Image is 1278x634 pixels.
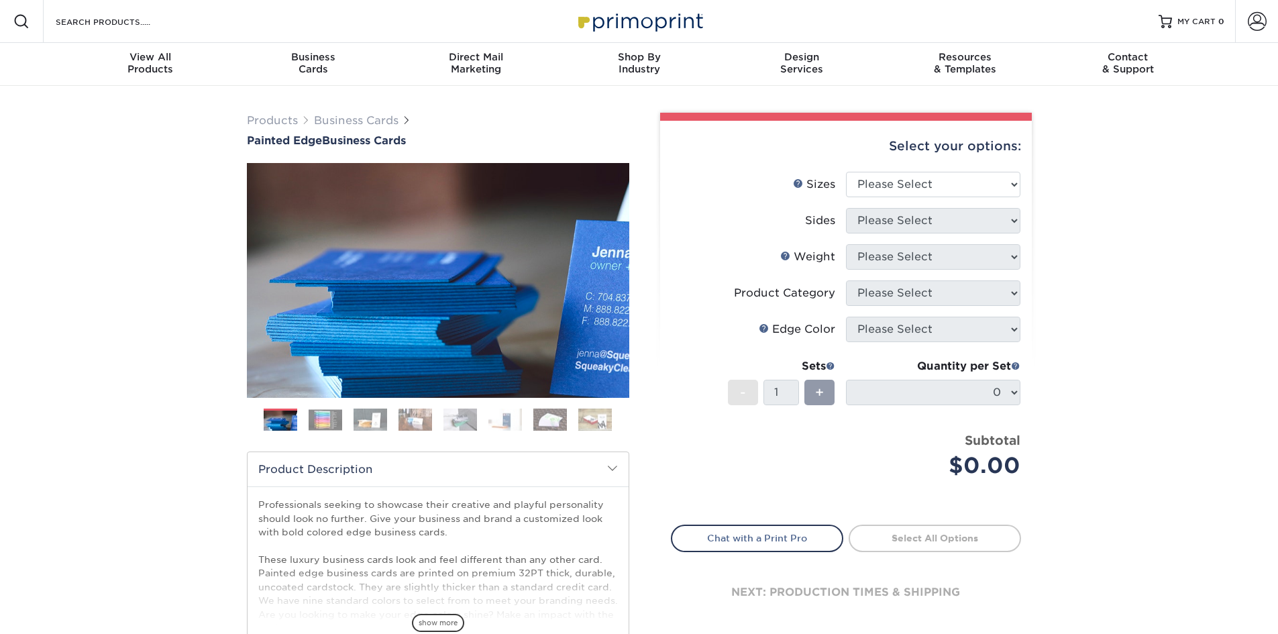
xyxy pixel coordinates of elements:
[884,43,1047,86] a: Resources& Templates
[1047,51,1210,75] div: & Support
[354,408,387,431] img: Business Cards 03
[793,176,835,193] div: Sizes
[1047,43,1210,86] a: Contact& Support
[721,43,884,86] a: DesignServices
[965,433,1020,447] strong: Subtotal
[394,51,557,75] div: Marketing
[884,51,1047,75] div: & Templates
[398,408,432,431] img: Business Cards 04
[54,13,185,30] input: SEARCH PRODUCTS.....
[1177,16,1216,28] span: MY CART
[231,51,394,63] span: Business
[309,409,342,430] img: Business Cards 02
[69,51,232,63] span: View All
[231,51,394,75] div: Cards
[264,404,297,437] img: Business Cards 01
[488,408,522,431] img: Business Cards 06
[533,408,567,431] img: Business Cards 07
[247,89,629,472] img: Painted Edge 01
[314,114,398,127] a: Business Cards
[557,51,721,75] div: Industry
[247,134,322,147] span: Painted Edge
[734,285,835,301] div: Product Category
[721,51,884,63] span: Design
[846,358,1020,374] div: Quantity per Set
[815,382,824,403] span: +
[394,51,557,63] span: Direct Mail
[557,51,721,63] span: Shop By
[572,7,706,36] img: Primoprint
[780,249,835,265] div: Weight
[671,552,1021,633] div: next: production times & shipping
[69,51,232,75] div: Products
[443,408,477,431] img: Business Cards 05
[69,43,232,86] a: View AllProducts
[671,121,1021,172] div: Select your options:
[759,321,835,337] div: Edge Color
[740,382,746,403] span: -
[248,452,629,486] h2: Product Description
[805,213,835,229] div: Sides
[856,450,1020,482] div: $0.00
[247,114,298,127] a: Products
[1218,17,1224,26] span: 0
[231,43,394,86] a: BusinessCards
[247,134,629,147] h1: Business Cards
[884,51,1047,63] span: Resources
[578,408,612,431] img: Business Cards 08
[247,134,629,147] a: Painted EdgeBusiness Cards
[412,614,464,632] span: show more
[728,358,835,374] div: Sets
[849,525,1021,551] a: Select All Options
[394,43,557,86] a: Direct MailMarketing
[557,43,721,86] a: Shop ByIndustry
[1047,51,1210,63] span: Contact
[721,51,884,75] div: Services
[671,525,843,551] a: Chat with a Print Pro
